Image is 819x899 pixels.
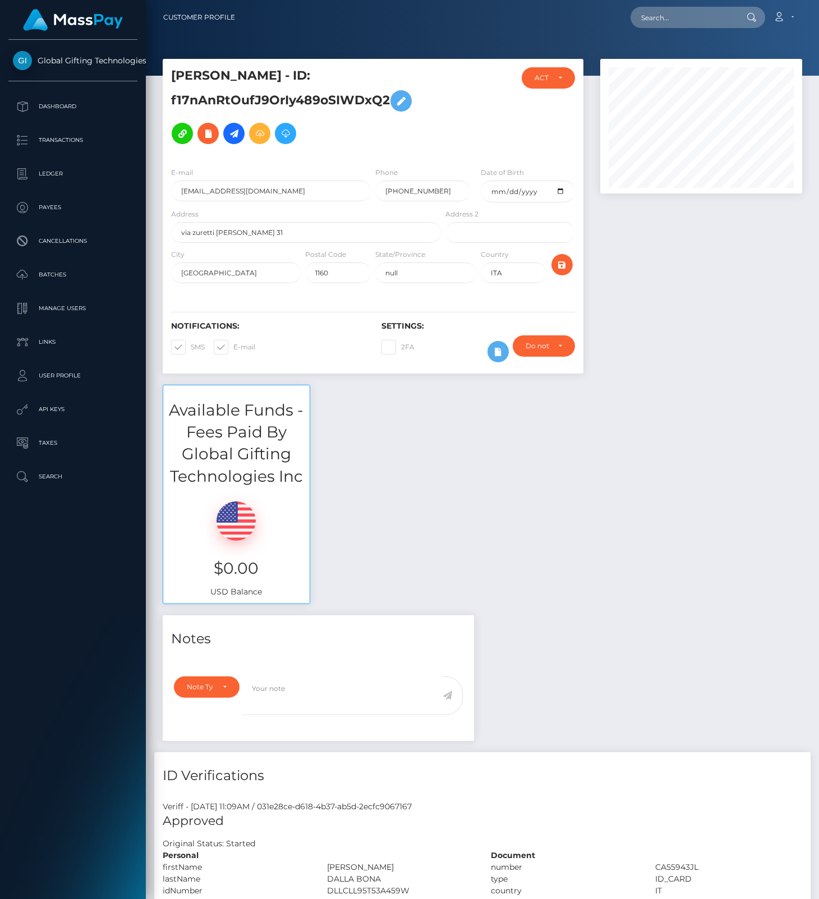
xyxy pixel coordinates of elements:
[481,168,524,178] label: Date of Birth
[23,9,123,31] img: MassPay Logo
[154,885,319,897] div: idNumber
[8,395,137,423] a: API Keys
[154,873,319,885] div: lastName
[319,861,483,873] div: [PERSON_NAME]
[13,334,133,351] p: Links
[13,165,133,182] p: Ledger
[8,261,137,289] a: Batches
[375,168,398,178] label: Phone
[171,340,205,354] label: SMS
[482,885,647,897] div: country
[8,160,137,188] a: Ledger
[319,873,483,885] div: DALLA BONA
[154,861,319,873] div: firstName
[13,367,133,384] p: User Profile
[522,67,575,89] button: ACTIVE
[163,399,310,487] h3: Available Funds - Fees Paid By Global Gifting Technologies Inc
[217,501,256,541] img: USD.png
[8,56,137,66] span: Global Gifting Technologies Inc
[319,885,483,897] div: DLLCLL95T53A459W
[13,468,133,485] p: Search
[223,123,245,144] a: Initiate Payout
[513,335,575,357] button: Do not require
[163,838,255,849] h7: Original Status: Started
[526,342,549,351] div: Do not require
[482,861,647,873] div: number
[163,766,802,786] h4: ID Verifications
[171,250,185,260] label: City
[163,850,199,860] strong: Personal
[13,98,133,115] p: Dashboard
[535,73,549,82] div: ACTIVE
[13,266,133,283] p: Batches
[381,321,575,331] h6: Settings:
[647,885,811,897] div: IT
[647,861,811,873] div: CA55943JL
[163,6,235,29] a: Customer Profile
[375,250,425,260] label: State/Province
[163,487,310,603] div: USD Balance
[13,233,133,250] p: Cancellations
[8,126,137,154] a: Transactions
[163,813,802,830] h5: Approved
[8,93,137,121] a: Dashboard
[172,557,301,579] h3: $0.00
[13,401,133,418] p: API Keys
[174,676,240,698] button: Note Type
[305,250,346,260] label: Postal Code
[171,168,193,178] label: E-mail
[171,321,365,331] h6: Notifications:
[8,328,137,356] a: Links
[491,850,535,860] strong: Document
[8,294,137,322] a: Manage Users
[13,51,32,70] img: Global Gifting Technologies Inc
[171,629,466,649] h4: Notes
[13,132,133,149] p: Transactions
[154,801,811,813] div: Veriff - [DATE] 11:09AM / 031e28ce-d618-4b37-ab5d-2ecfc9067167
[8,429,137,457] a: Taxes
[171,67,435,150] h5: [PERSON_NAME] - ID: f17nAnRtOufJ9OrIy489oSIWDxQ2
[13,435,133,451] p: Taxes
[381,340,415,354] label: 2FA
[13,199,133,216] p: Payees
[482,873,647,885] div: type
[8,362,137,390] a: User Profile
[187,683,214,691] div: Note Type
[8,463,137,491] a: Search
[631,7,736,28] input: Search...
[214,340,255,354] label: E-mail
[171,209,199,219] label: Address
[13,300,133,317] p: Manage Users
[8,227,137,255] a: Cancellations
[8,193,137,222] a: Payees
[445,209,478,219] label: Address 2
[647,873,811,885] div: ID_CARD
[481,250,509,260] label: Country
